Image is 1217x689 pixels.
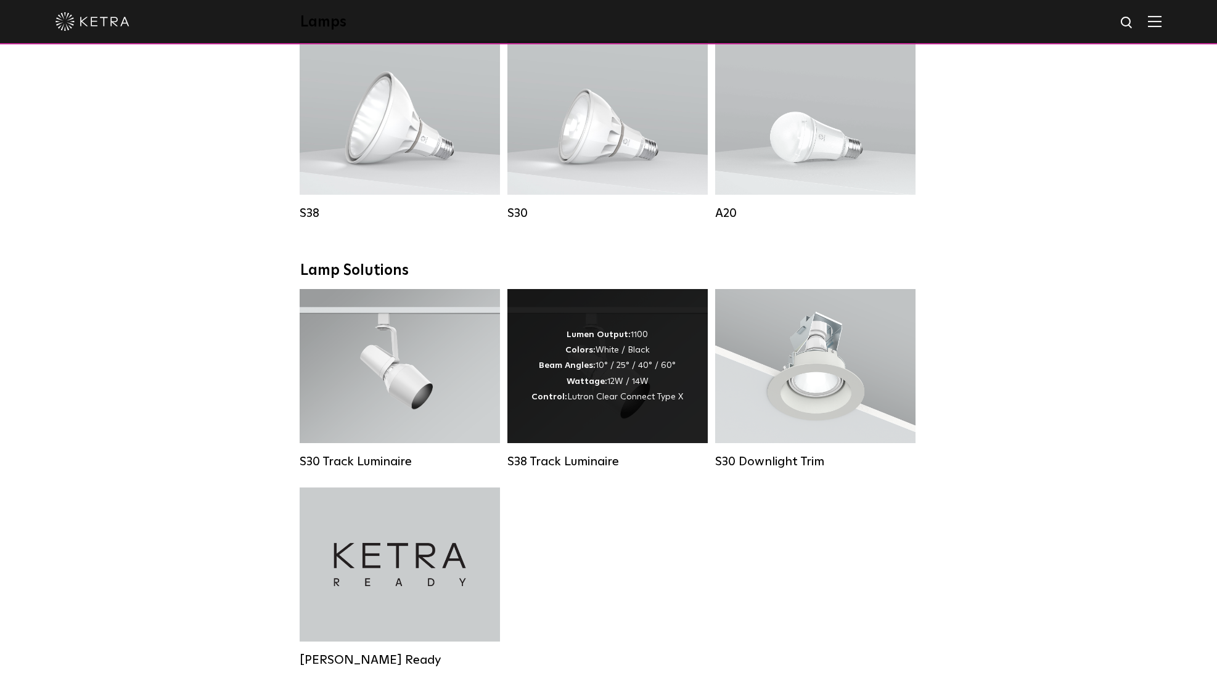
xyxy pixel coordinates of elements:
div: S38 [300,206,500,221]
a: S38 Lumen Output:1100Colors:White / BlackBase Type:E26 Edison Base / GU24Beam Angles:10° / 25° / ... [300,41,500,221]
a: S30 Lumen Output:1100Colors:White / BlackBase Type:E26 Edison Base / GU24Beam Angles:15° / 25° / ... [507,41,708,221]
div: S30 Track Luminaire [300,454,500,469]
div: [PERSON_NAME] Ready [300,653,500,667]
a: S30 Downlight Trim S30 Downlight Trim [715,289,916,469]
strong: Colors: [565,346,596,354]
strong: Beam Angles: [539,361,596,370]
strong: Wattage: [567,377,607,386]
strong: Control: [531,393,567,401]
div: S30 Downlight Trim [715,454,916,469]
a: [PERSON_NAME] Ready [PERSON_NAME] Ready [300,487,500,667]
div: Lamp Solutions [300,262,917,280]
img: search icon [1120,15,1135,31]
div: S38 Track Luminaire [507,454,708,469]
a: S38 Track Luminaire Lumen Output:1100Colors:White / BlackBeam Angles:10° / 25° / 40° / 60°Wattage... [507,289,708,469]
img: ketra-logo-2019-white [55,12,129,31]
div: S30 [507,206,708,221]
span: Lutron Clear Connect Type X [567,393,683,401]
a: S30 Track Luminaire Lumen Output:1100Colors:White / BlackBeam Angles:15° / 25° / 40° / 60° / 90°W... [300,289,500,469]
strong: Lumen Output: [567,330,631,339]
img: Hamburger%20Nav.svg [1148,15,1162,27]
div: A20 [715,206,916,221]
a: A20 Lumen Output:600 / 800Colors:White / BlackBase Type:E26 Edison Base / GU24Beam Angles:Omni-Di... [715,41,916,221]
div: 1100 White / Black 10° / 25° / 40° / 60° 12W / 14W [531,327,683,405]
